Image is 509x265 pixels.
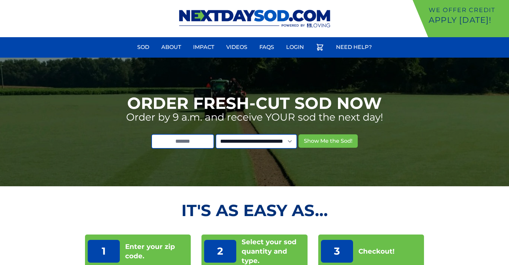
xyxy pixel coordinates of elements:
[255,39,278,55] a: FAQs
[321,240,353,263] p: 3
[189,39,218,55] a: Impact
[133,39,153,55] a: Sod
[358,247,395,256] p: Checkout!
[222,39,251,55] a: Videos
[125,242,188,261] p: Enter your zip code.
[126,111,383,123] p: Order by 9 a.m. and receive YOUR sod the next day!
[85,202,424,218] h2: It's as Easy As...
[204,240,236,263] p: 2
[157,39,185,55] a: About
[332,39,376,55] a: Need Help?
[429,5,506,15] p: We offer Credit
[282,39,308,55] a: Login
[127,95,382,111] h1: Order Fresh-Cut Sod Now
[88,240,120,263] p: 1
[429,15,506,25] p: Apply [DATE]!
[299,134,358,148] button: Show Me the Sod!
